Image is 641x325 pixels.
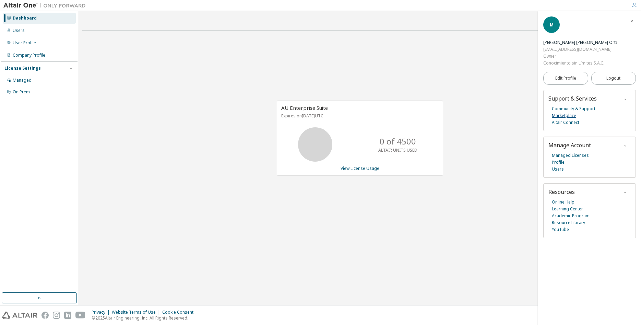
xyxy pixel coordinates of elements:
img: linkedin.svg [64,312,71,319]
img: altair_logo.svg [2,312,37,319]
img: youtube.svg [75,312,85,319]
p: ALTAIR UNITS USED [378,147,417,153]
div: Cookie Consent [162,310,198,315]
a: Online Help [552,199,574,206]
div: [EMAIL_ADDRESS][DOMAIN_NAME] [543,46,617,53]
div: Company Profile [13,53,45,58]
span: Manage Account [548,141,591,149]
div: Dashboard [13,15,37,21]
span: Resources [548,188,575,196]
a: Marketplace [552,112,576,119]
div: User Profile [13,40,36,46]
span: M [550,22,554,28]
a: View License Usage [341,165,379,171]
p: 0 of 4500 [380,136,416,147]
p: Expires on [DATE] UTC [281,113,437,119]
div: Owner [543,53,617,60]
a: Community & Support [552,105,595,112]
a: Profile [552,159,565,166]
div: Privacy [92,310,112,315]
a: Resource Library [552,219,585,226]
div: Managed [13,78,32,83]
a: Users [552,166,564,173]
a: Learning Center [552,206,583,212]
a: Altair Connect [552,119,579,126]
div: On Prem [13,89,30,95]
span: Edit Profile [555,76,576,81]
a: Managed Licenses [552,152,589,159]
a: YouTube [552,226,569,233]
div: License Settings [4,66,41,71]
span: Support & Services [548,95,597,102]
img: instagram.svg [53,312,60,319]
div: Marco Antonio Castro Ortecho [543,39,617,46]
a: Edit Profile [543,72,588,85]
p: © 2025 Altair Engineering, Inc. All Rights Reserved. [92,315,198,321]
div: Conocimiento sin Límites S.A.C. [543,60,617,67]
span: AU Enterprise Suite [281,104,328,111]
span: Logout [606,75,620,82]
a: Academic Program [552,212,590,219]
img: Altair One [3,2,89,9]
div: Website Terms of Use [112,310,162,315]
img: facebook.svg [41,312,49,319]
button: Logout [591,72,636,85]
div: Users [13,28,25,33]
